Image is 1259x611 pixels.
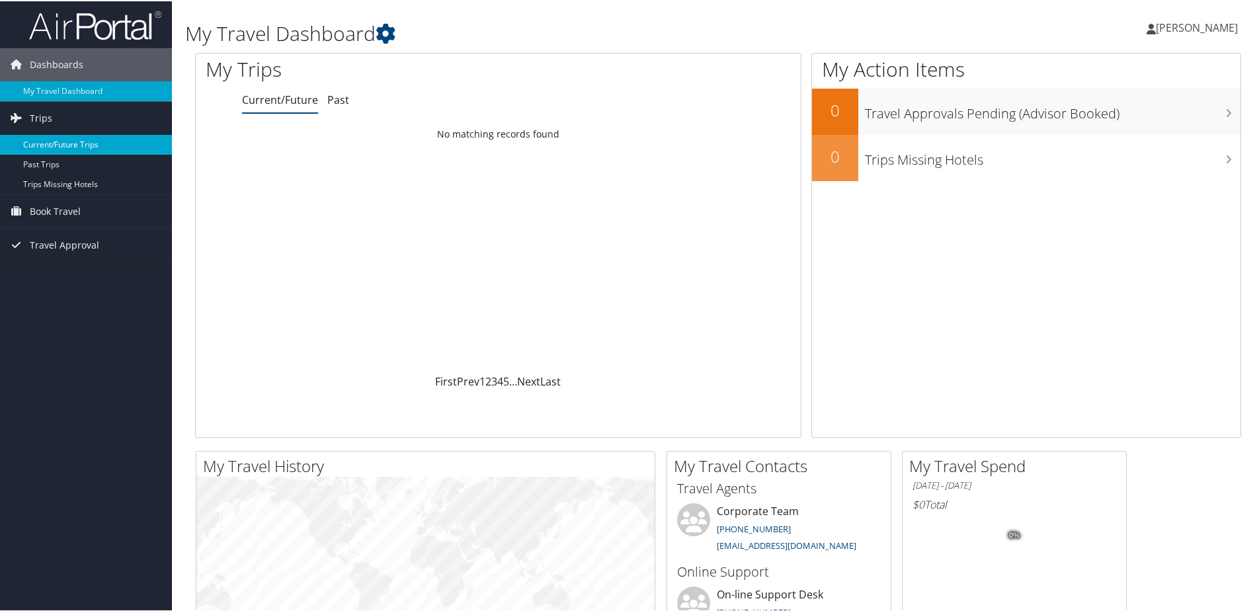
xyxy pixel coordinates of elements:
[1156,19,1238,34] span: [PERSON_NAME]
[812,98,858,120] h2: 0
[865,143,1240,168] h3: Trips Missing Hotels
[812,87,1240,134] a: 0Travel Approvals Pending (Advisor Booked)
[812,134,1240,180] a: 0Trips Missing Hotels
[540,373,561,387] a: Last
[812,144,858,167] h2: 0
[517,373,540,387] a: Next
[30,47,83,80] span: Dashboards
[909,454,1126,476] h2: My Travel Spend
[913,496,1116,510] h6: Total
[670,502,887,556] li: Corporate Team
[29,9,161,40] img: airportal-logo.png
[677,561,881,580] h3: Online Support
[1147,7,1251,46] a: [PERSON_NAME]
[457,373,479,387] a: Prev
[497,373,503,387] a: 4
[717,538,856,550] a: [EMAIL_ADDRESS][DOMAIN_NAME]
[196,121,801,145] td: No matching records found
[677,478,881,497] h3: Travel Agents
[327,91,349,106] a: Past
[812,54,1240,82] h1: My Action Items
[203,454,655,476] h2: My Travel History
[206,54,539,82] h1: My Trips
[185,19,896,46] h1: My Travel Dashboard
[479,373,485,387] a: 1
[674,454,891,476] h2: My Travel Contacts
[865,97,1240,122] h3: Travel Approvals Pending (Advisor Booked)
[503,373,509,387] a: 5
[913,496,924,510] span: $0
[30,101,52,134] span: Trips
[1009,530,1020,538] tspan: 0%
[30,227,99,261] span: Travel Approval
[509,373,517,387] span: …
[717,522,791,534] a: [PHONE_NUMBER]
[435,373,457,387] a: First
[913,478,1116,491] h6: [DATE] - [DATE]
[242,91,318,106] a: Current/Future
[485,373,491,387] a: 2
[30,194,81,227] span: Book Travel
[491,373,497,387] a: 3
